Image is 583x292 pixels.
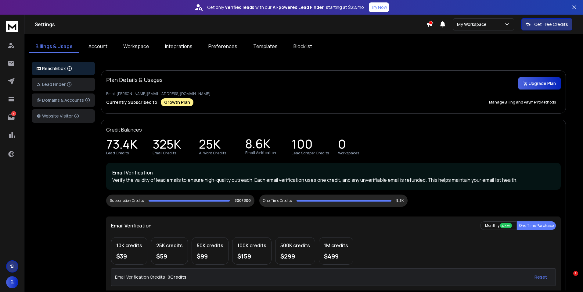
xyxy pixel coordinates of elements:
[115,274,165,280] p: Email Verification Credits
[35,21,426,28] h1: Settings
[106,99,157,105] p: Currently Subscribed to
[11,111,16,116] p: 1
[116,242,142,248] div: 10K credits
[457,21,489,27] p: My Workspace
[116,253,142,259] div: $39
[106,91,561,96] p: Email: [PERSON_NAME][EMAIL_ADDRESS][DOMAIN_NAME]
[396,198,404,203] p: 8.3K
[518,77,561,90] button: Upgrade Plan
[161,98,193,106] div: Growth Plan
[534,21,568,27] p: Get Free Credits
[112,169,555,176] p: Email Verification
[280,242,310,248] div: 500K credits
[245,141,271,149] p: 8.6K
[530,271,552,283] button: Reset
[111,222,152,229] p: Email Verification
[263,198,292,203] div: One-Time Credits
[29,40,79,53] a: Billings & Usage
[280,253,310,259] div: $299
[489,100,556,105] p: Manage Billing and Payment Methods
[32,62,95,75] button: ReachInbox
[112,176,555,184] p: Verify the validity of lead emails to ensure high-quality outreach. Each email verification uses ...
[287,40,318,53] a: Blocklist
[117,40,155,53] a: Workspace
[292,151,329,156] p: Lead Scraper Credits
[561,271,575,286] iframe: Intercom live chat
[237,242,266,248] div: 100K credits
[82,40,113,53] a: Account
[247,40,284,53] a: Templates
[235,198,251,203] p: 300/ 300
[324,242,348,248] div: 1M credits
[237,253,266,259] div: $159
[500,223,512,228] div: 20% off
[106,151,129,156] p: Lead Credits
[338,151,359,156] p: Workspaces
[159,40,199,53] a: Integrations
[106,141,138,150] p: 73.4K
[371,4,387,10] p: Try Now
[32,109,95,123] button: Website Visitor
[324,253,348,259] div: $499
[480,221,517,230] button: Monthly 20% off
[197,253,223,259] div: $99
[5,111,17,123] a: 1
[207,4,364,10] p: Get only with our starting at $22/mo
[167,274,186,280] p: 0 Credits
[199,151,226,156] p: AI Word Credits
[245,150,276,155] p: Email Verification
[369,2,389,12] button: Try Now
[338,141,346,150] p: 0
[153,141,181,150] p: 325K
[32,93,95,107] button: Domains & Accounts
[106,76,163,84] p: Plan Details & Usages
[6,21,18,32] img: logo
[202,40,243,53] a: Preferences
[292,141,313,150] p: 100
[199,141,221,150] p: 25K
[6,276,18,288] button: B
[106,126,142,133] p: Credit Balances
[153,151,176,156] p: Email Credits
[484,96,561,108] button: Manage Billing and Payment Methods
[573,271,578,276] span: 1
[32,78,95,91] button: Lead Finder
[521,18,572,30] button: Get Free Credits
[110,198,144,203] div: Subscription Credits
[37,67,41,71] img: logo
[273,4,325,10] strong: AI-powered Lead Finder,
[225,4,254,10] strong: verified leads
[156,242,183,248] div: 25K credits
[517,221,556,230] button: One Time Purchase
[197,242,223,248] div: 50K credits
[156,253,183,259] div: $59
